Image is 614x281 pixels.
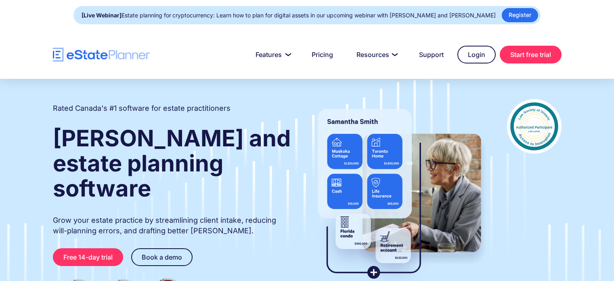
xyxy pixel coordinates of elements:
[457,46,496,63] a: Login
[53,125,291,202] strong: [PERSON_NAME] and estate planning software
[246,46,298,63] a: Features
[502,8,538,22] a: Register
[302,46,343,63] a: Pricing
[82,10,496,21] div: Estate planning for cryptocurrency: Learn how to plan for digital assets in our upcoming webinar ...
[409,46,453,63] a: Support
[131,248,193,266] a: Book a demo
[347,46,405,63] a: Resources
[53,48,150,62] a: home
[82,12,122,19] strong: [Live Webinar]
[53,215,292,236] p: Grow your estate practice by streamlining client intake, reducing will-planning errors, and draft...
[500,46,562,63] a: Start free trial
[53,103,231,114] h2: Rated Canada's #1 software for estate practitioners
[53,248,123,266] a: Free 14-day trial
